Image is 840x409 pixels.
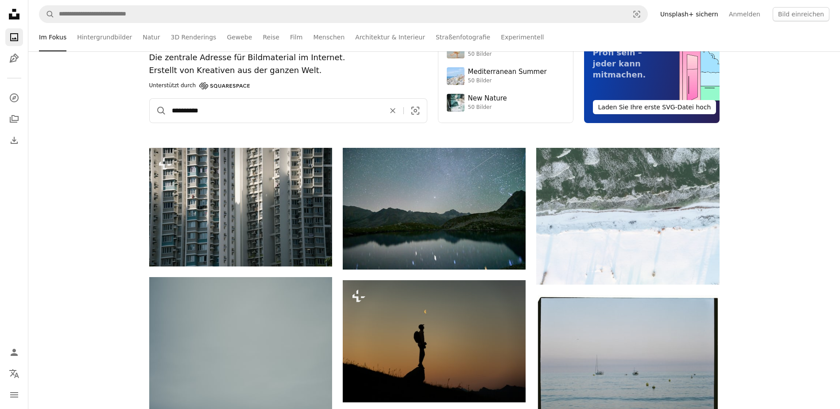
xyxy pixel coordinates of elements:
form: Finden Sie Bildmaterial auf der ganzen Webseite [39,5,648,23]
a: Architektur & Interieur [355,23,425,51]
a: 3D Renderings [170,23,216,51]
a: Reise [263,23,279,51]
h1: Die zentrale Adresse für Bildmaterial im Internet. [149,51,427,64]
img: premium_photo-1755037089989-422ee333aef9 [447,94,465,112]
button: Visuelle Suche [626,6,647,23]
img: premium_photo-1688410049290-d7394cc7d5df [447,67,465,85]
a: Experimentell [501,23,544,51]
button: Unsplash suchen [150,99,166,123]
div: 50 Bilder [468,51,511,58]
a: Silhouette eines Wanderers, der bei Sonnenuntergang auf den Mond schaut. [343,337,526,345]
a: Hintergrundbilder [77,23,132,51]
a: Sternenhimmel über einem ruhigen Bergsee [343,204,526,212]
form: Finden Sie Bildmaterial auf der ganzen Webseite [149,98,427,123]
button: Visuelle Suche [404,99,427,123]
a: Natur [143,23,160,51]
img: Silhouette eines Wanderers, der bei Sonnenuntergang auf den Mond schaut. [343,280,526,402]
a: Unsplash+ sichern [655,7,724,21]
a: Entdecken [5,89,23,107]
a: Schneebedeckte Landschaft mit gefrorenem Wasser [536,212,719,220]
a: Soft Summer50 Bilder [447,41,565,58]
a: Hohe Mehrfamilienhäuser mit vielen Fenstern und Balkonen. [149,203,332,211]
button: Laden Sie Ihre erste SVG-Datei hoch [593,100,716,114]
img: Schneebedeckte Landschaft mit gefrorenem Wasser [536,148,719,285]
span: Sie müssen kein Profi sein – jeder kann mitmachen. [593,26,649,79]
button: Unsplash suchen [39,6,54,23]
a: Anmelden [724,7,766,21]
div: New Nature [468,94,507,103]
a: Kollektionen [5,110,23,128]
button: Bild einreichen [773,7,829,21]
a: Film [290,23,302,51]
a: Gewebe [227,23,252,51]
a: Menschen [313,23,345,51]
button: Sprache [5,365,23,382]
a: Fotos [5,28,23,46]
a: Anmelden / Registrieren [5,343,23,361]
img: Hohe Mehrfamilienhäuser mit vielen Fenstern und Balkonen. [149,148,332,266]
a: Straßenfotografie [436,23,490,51]
div: 50 Bilder [468,77,547,85]
div: 50 Bilder [468,104,507,111]
a: Zwei Segelboote auf ruhigem Meerwasser in der Abenddämmerung [536,353,719,361]
a: Bisherige Downloads [5,131,23,149]
button: Menü [5,386,23,404]
p: Erstellt von Kreativen aus der ganzen Welt. [149,64,427,77]
a: Grafiken [5,50,23,67]
a: Mediterranean Summer50 Bilder [447,67,565,85]
button: Löschen [382,99,403,123]
a: Unterstützt durch [149,81,250,91]
a: New Nature50 Bilder [447,94,565,112]
a: Startseite — Unsplash [5,5,23,25]
div: Mediterranean Summer [468,68,547,77]
img: Sternenhimmel über einem ruhigen Bergsee [343,148,526,270]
